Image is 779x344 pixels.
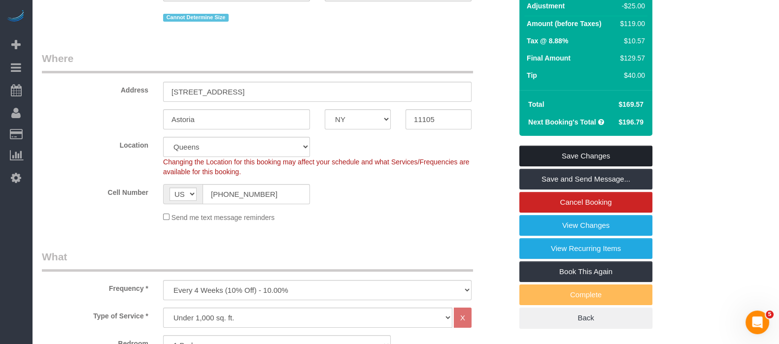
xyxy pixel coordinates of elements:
div: $129.57 [616,53,645,63]
label: Location [34,137,156,150]
label: Tip [527,70,537,80]
label: Cell Number [34,184,156,197]
input: Cell Number [203,184,310,204]
a: Back [519,308,652,328]
img: Automaid Logo [6,10,26,24]
input: Zip Code [406,109,472,129]
iframe: Intercom live chat [745,311,769,334]
span: 5 [766,311,774,318]
span: Changing the Location for this booking may affect your schedule and what Services/Frequencies are... [163,158,470,176]
label: Adjustment [527,1,565,11]
div: $119.00 [616,19,645,29]
div: $10.57 [616,36,645,46]
a: View Recurring Items [519,238,652,259]
label: Tax @ 8.88% [527,36,568,46]
a: Save Changes [519,146,652,166]
legend: What [42,250,473,272]
legend: Where [42,51,473,73]
label: Amount (before Taxes) [527,19,601,29]
span: $169.57 [618,100,644,108]
a: View Changes [519,215,652,236]
div: $40.00 [616,70,645,80]
a: Cancel Booking [519,192,652,213]
div: -$25.00 [616,1,645,11]
label: Frequency * [34,280,156,293]
input: City [163,109,310,129]
label: Type of Service * [34,308,156,321]
strong: Total [528,100,544,108]
label: Address [34,82,156,95]
span: $196.79 [618,118,644,126]
span: Send me text message reminders [171,214,274,221]
a: Book This Again [519,261,652,282]
strong: Next Booking's Total [528,118,596,126]
span: Cannot Determine Size [163,14,229,22]
a: Save and Send Message... [519,169,652,189]
label: Final Amount [527,53,571,63]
